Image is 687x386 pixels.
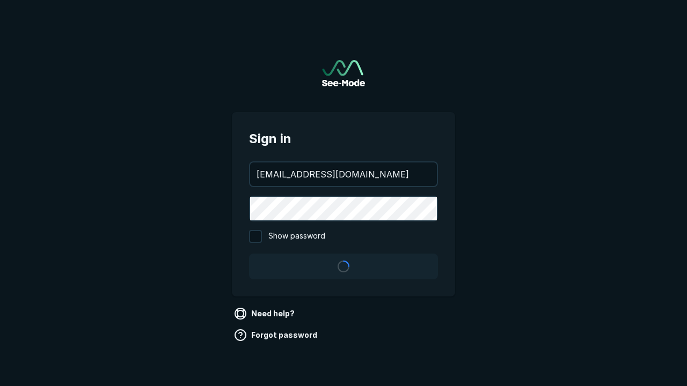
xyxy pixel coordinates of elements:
img: See-Mode Logo [322,60,365,86]
a: Forgot password [232,326,321,344]
a: Go to sign in [322,60,365,86]
a: Need help? [232,305,299,322]
span: Show password [268,230,325,243]
input: your@email.com [250,162,437,186]
span: Sign in [249,129,438,149]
